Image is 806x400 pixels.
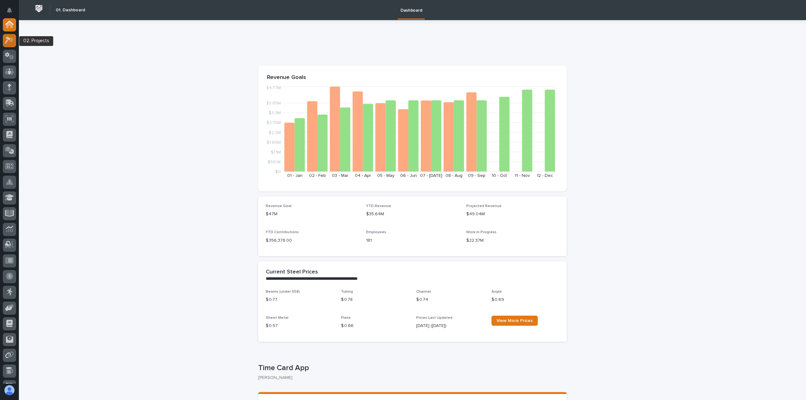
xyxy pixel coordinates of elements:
button: Notifications [3,4,16,17]
p: $ 0.66 [341,323,409,329]
button: users-avatar [3,384,16,397]
text: 08 - Aug [446,173,463,178]
span: Work in Progress [466,230,497,234]
text: 02 - Feb [309,173,326,178]
text: 01 - Jan [287,173,303,178]
p: 181 [366,237,459,244]
text: 07 - [DATE] [420,173,442,178]
text: 04 - Apr [355,173,371,178]
text: 03 - Mar [332,173,349,178]
p: $ 0.57 [266,323,333,329]
p: $49.04M [466,211,559,217]
tspan: $1.1M [271,150,281,154]
p: $ 0.77 [266,296,333,303]
tspan: $3.85M [266,101,281,105]
span: Projected Revenue [466,204,502,208]
p: $35.64M [366,211,459,217]
tspan: $4.77M [266,86,281,90]
span: Beams (under 55#) [266,290,300,294]
p: $ 0.78 [341,296,409,303]
tspan: $1.65M [267,140,281,144]
p: $ 356,378.00 [266,237,359,244]
span: YTD Contributions [266,230,299,234]
span: Employees [366,230,386,234]
p: [DATE] ([DATE]) [416,323,484,329]
span: Tubing [341,290,353,294]
text: 12 - Dec [537,173,553,178]
tspan: $0 [275,170,281,174]
h2: 01. Dashboard [56,8,85,13]
text: 09 - Sep [468,173,485,178]
span: Plate [341,316,351,320]
p: $47M [266,211,359,217]
span: YTD Revenue [366,204,391,208]
tspan: $3.3M [269,111,281,115]
span: Sheet Metal [266,316,288,320]
p: $ 0.69 [491,296,559,303]
text: 05 - May [377,173,394,178]
span: Angle [491,290,502,294]
span: View More Prices [497,318,533,323]
tspan: $550K [268,160,281,164]
p: $22.37M [466,237,559,244]
p: Revenue Goals [267,74,558,81]
span: Revenue Goal [266,204,292,208]
img: Workspace Logo [33,3,45,14]
text: 10 - Oct [492,173,507,178]
span: Channel [416,290,431,294]
a: View More Prices [491,316,538,326]
tspan: $2.2M [269,130,281,135]
p: Time Card App [258,363,564,373]
text: 11 - Nov [515,173,530,178]
h2: Current Steel Prices [266,269,318,276]
div: Notifications [8,8,16,18]
span: Prices Last Updated [416,316,452,320]
text: 06 - Jun [400,173,417,178]
p: $ 0.74 [416,296,484,303]
p: [PERSON_NAME] [258,375,562,380]
tspan: $2.75M [266,121,281,125]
